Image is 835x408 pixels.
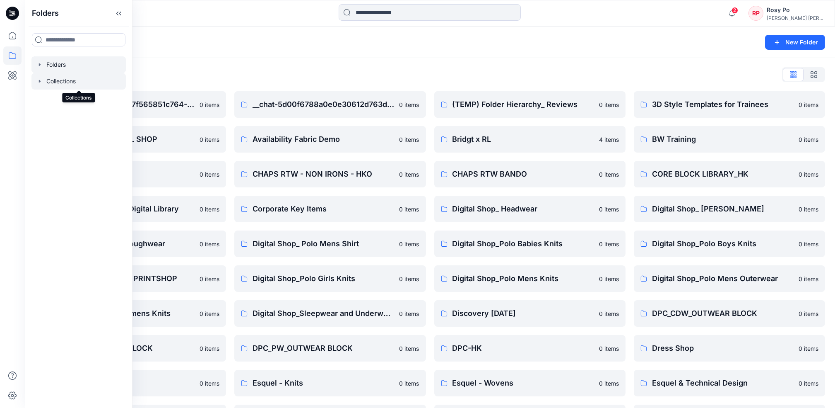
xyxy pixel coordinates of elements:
[634,231,825,257] a: Digital Shop_Polo Boys Knits0 items
[452,273,594,284] p: Digital Shop_Polo Mens Knits
[767,15,825,21] div: [PERSON_NAME] [PERSON_NAME]
[253,168,394,180] p: CHAPS RTW - NON IRONS - HKO
[253,308,394,319] p: Digital Shop_Sleepwear and Underwear
[599,309,619,318] p: 0 items
[234,370,426,396] a: Esquel - Knits0 items
[652,342,794,354] p: Dress Shop
[434,370,626,396] a: Esquel - Wovens0 items
[799,344,818,353] p: 0 items
[652,377,794,389] p: Esquel & Technical Design
[253,273,394,284] p: Digital Shop_Polo Girls Knits
[599,170,619,179] p: 0 items
[599,240,619,248] p: 0 items
[200,205,219,214] p: 0 items
[434,91,626,118] a: (TEMP) Folder Hierarchy_ Reviews0 items
[253,99,394,110] p: __chat-5d00f6788a0e0e30612d763d-5f450f1f8a0e0e46b8f0bf93
[452,168,594,180] p: CHAPS RTW BANDO
[399,344,419,353] p: 0 items
[652,99,794,110] p: 3D Style Templates for Trainees
[634,335,825,362] a: Dress Shop0 items
[399,100,419,109] p: 0 items
[200,309,219,318] p: 0 items
[765,35,825,50] button: New Folder
[434,196,626,222] a: Digital Shop_ Headwear0 items
[599,100,619,109] p: 0 items
[234,265,426,292] a: Digital Shop_Polo Girls Knits0 items
[399,240,419,248] p: 0 items
[399,205,419,214] p: 0 items
[799,274,818,283] p: 0 items
[399,135,419,144] p: 0 items
[799,309,818,318] p: 0 items
[234,300,426,327] a: Digital Shop_Sleepwear and Underwear0 items
[399,170,419,179] p: 0 items
[652,134,794,145] p: BW Training
[799,135,818,144] p: 0 items
[634,265,825,292] a: Digital Shop_Polo Mens Outerwear0 items
[634,370,825,396] a: Esquel & Technical Design0 items
[399,309,419,318] p: 0 items
[200,344,219,353] p: 0 items
[799,170,818,179] p: 0 items
[434,335,626,362] a: DPC-HK0 items
[652,168,794,180] p: CORE BLOCK LIBRARY_HK
[234,335,426,362] a: DPC_PW_OUTWEAR BLOCK0 items
[253,342,394,354] p: DPC_PW_OUTWEAR BLOCK
[200,274,219,283] p: 0 items
[434,300,626,327] a: Discovery [DATE]0 items
[200,170,219,179] p: 0 items
[599,274,619,283] p: 0 items
[799,240,818,248] p: 0 items
[452,377,594,389] p: Esquel - Wovens
[652,238,794,250] p: Digital Shop_Polo Boys Knits
[652,273,794,284] p: Digital Shop_Polo Mens Outerwear
[452,134,594,145] p: Bridgt x RL
[253,377,394,389] p: Esquel - Knits
[234,231,426,257] a: Digital Shop_ Polo Mens Shirt0 items
[634,161,825,187] a: CORE BLOCK LIBRARY_HK0 items
[652,203,794,215] p: Digital Shop_ [PERSON_NAME]
[434,265,626,292] a: Digital Shop_Polo Mens Knits0 items
[599,135,619,144] p: 4 items
[399,274,419,283] p: 0 items
[200,240,219,248] p: 0 items
[234,196,426,222] a: Corporate Key Items0 items
[253,203,394,215] p: Corporate Key Items
[799,100,818,109] p: 0 items
[234,91,426,118] a: __chat-5d00f6788a0e0e30612d763d-5f450f1f8a0e0e46b8f0bf930 items
[634,196,825,222] a: Digital Shop_ [PERSON_NAME]0 items
[399,379,419,388] p: 0 items
[434,161,626,187] a: CHAPS RTW BANDO0 items
[452,238,594,250] p: Digital Shop_Polo Babies Knits
[452,203,594,215] p: Digital Shop_ Headwear
[253,238,394,250] p: Digital Shop_ Polo Mens Shirt
[234,126,426,153] a: Availability Fabric Demo0 items
[434,126,626,153] a: Bridgt x RL4 items
[599,205,619,214] p: 0 items
[452,308,594,319] p: Discovery [DATE]
[599,379,619,388] p: 0 items
[599,344,619,353] p: 0 items
[200,100,219,109] p: 0 items
[434,231,626,257] a: Digital Shop_Polo Babies Knits0 items
[634,91,825,118] a: 3D Style Templates for Trainees0 items
[253,134,394,145] p: Availability Fabric Demo
[452,99,594,110] p: (TEMP) Folder Hierarchy_ Reviews
[652,308,794,319] p: DPC_CDW_OUTWEAR BLOCK
[452,342,594,354] p: DPC-HK
[767,5,825,15] div: Rosy Po
[200,135,219,144] p: 0 items
[799,379,818,388] p: 0 items
[748,6,763,21] div: RP
[634,126,825,153] a: BW Training0 items
[234,161,426,187] a: CHAPS RTW - NON IRONS - HKO0 items
[799,205,818,214] p: 0 items
[634,300,825,327] a: DPC_CDW_OUTWEAR BLOCK0 items
[200,379,219,388] p: 0 items
[732,7,738,14] span: 2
